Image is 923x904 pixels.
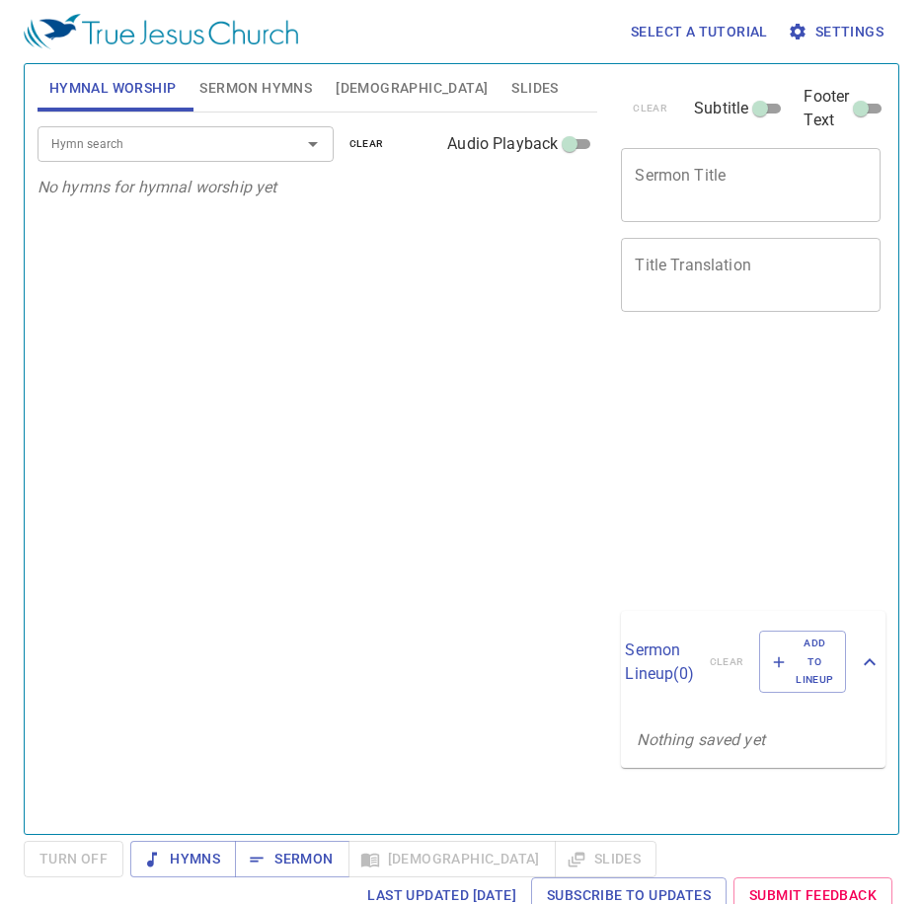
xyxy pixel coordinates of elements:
[49,76,177,101] span: Hymnal Worship
[447,132,558,156] span: Audio Playback
[613,333,831,604] iframe: from-child
[235,841,348,877] button: Sermon
[621,611,885,713] div: Sermon Lineup(0)clearAdd to Lineup
[146,847,220,871] span: Hymns
[511,76,558,101] span: Slides
[336,76,488,101] span: [DEMOGRAPHIC_DATA]
[338,132,396,156] button: clear
[130,841,236,877] button: Hymns
[694,97,748,120] span: Subtitle
[199,76,312,101] span: Sermon Hymns
[784,14,891,50] button: Settings
[625,639,693,686] p: Sermon Lineup ( 0 )
[759,631,846,693] button: Add to Lineup
[792,20,884,44] span: Settings
[349,135,384,153] span: clear
[623,14,776,50] button: Select a tutorial
[772,635,833,689] span: Add to Lineup
[631,20,768,44] span: Select a tutorial
[24,14,298,49] img: True Jesus Church
[637,730,765,749] i: Nothing saved yet
[251,847,333,871] span: Sermon
[299,130,327,158] button: Open
[804,85,849,132] span: Footer Text
[38,178,277,196] i: No hymns for hymnal worship yet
